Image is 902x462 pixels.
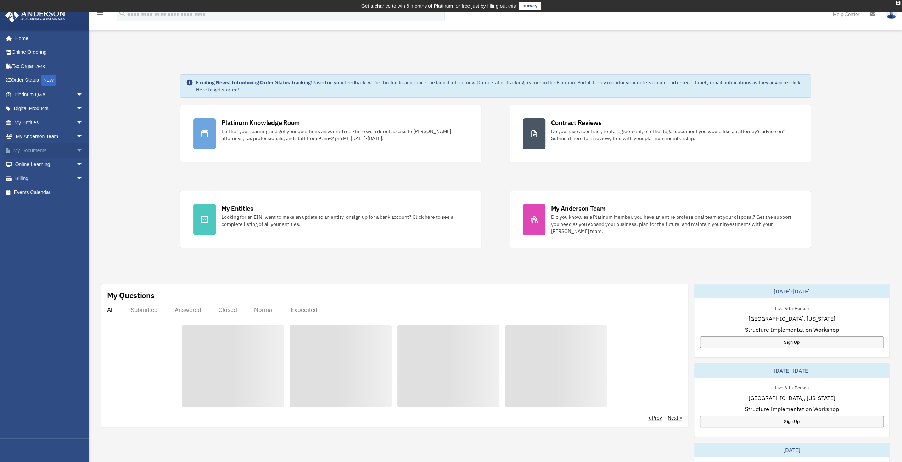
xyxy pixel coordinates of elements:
span: [GEOGRAPHIC_DATA], [US_STATE] [748,314,835,323]
a: Tax Organizers [5,59,94,73]
a: Online Ordering [5,45,94,59]
span: arrow_drop_down [76,158,90,172]
i: search [118,10,126,17]
div: My Entities [222,204,253,213]
div: Closed [218,306,237,313]
a: menu [96,12,104,18]
div: Further your learning and get your questions answered real-time with direct access to [PERSON_NAM... [222,128,468,142]
div: Live & In-Person [769,383,814,391]
div: Platinum Knowledge Room [222,118,300,127]
a: My Documentsarrow_drop_down [5,143,94,158]
div: [DATE] [694,443,889,457]
a: < Prev [648,414,662,421]
div: Based on your feedback, we're thrilled to announce the launch of our new Order Status Tracking fe... [196,79,805,93]
div: [DATE]-[DATE] [694,284,889,298]
img: Anderson Advisors Platinum Portal [3,8,67,22]
a: Order StatusNEW [5,73,94,88]
i: menu [96,10,104,18]
a: Sign Up [700,336,884,348]
a: Contract Reviews Do you have a contract, rental agreement, or other legal document you would like... [510,105,811,162]
a: Sign Up [700,416,884,427]
img: User Pic [886,9,897,19]
a: Online Learningarrow_drop_down [5,158,94,172]
span: arrow_drop_down [76,87,90,102]
span: [GEOGRAPHIC_DATA], [US_STATE] [748,394,835,402]
a: My Entities Looking for an EIN, want to make an update to an entity, or sign up for a bank accoun... [180,191,481,248]
a: Next > [668,414,682,421]
a: Home [5,31,90,45]
span: arrow_drop_down [76,171,90,186]
a: My Entitiesarrow_drop_down [5,115,94,130]
span: Structure Implementation Workshop [745,405,839,413]
span: arrow_drop_down [76,143,90,158]
div: Submitted [131,306,158,313]
div: My Questions [107,290,155,301]
span: Structure Implementation Workshop [745,325,839,334]
a: My Anderson Teamarrow_drop_down [5,130,94,144]
div: Normal [254,306,274,313]
a: Click Here to get started! [196,79,800,93]
a: My Anderson Team Did you know, as a Platinum Member, you have an entire professional team at your... [510,191,811,248]
div: Get a chance to win 6 months of Platinum for free just by filling out this [361,2,516,10]
span: arrow_drop_down [76,115,90,130]
div: Did you know, as a Platinum Member, you have an entire professional team at your disposal? Get th... [551,213,798,235]
span: arrow_drop_down [76,130,90,144]
div: Expedited [291,306,318,313]
div: All [107,306,114,313]
a: Digital Productsarrow_drop_down [5,102,94,116]
div: Answered [175,306,201,313]
div: close [896,1,900,5]
a: survey [519,2,541,10]
span: arrow_drop_down [76,102,90,116]
div: NEW [41,75,56,86]
strong: Exciting News: Introducing Order Status Tracking! [196,79,312,86]
a: Platinum Q&Aarrow_drop_down [5,87,94,102]
div: Do you have a contract, rental agreement, or other legal document you would like an attorney's ad... [551,128,798,142]
div: Live & In-Person [769,304,814,312]
a: Platinum Knowledge Room Further your learning and get your questions answered real-time with dire... [180,105,481,162]
div: Contract Reviews [551,118,602,127]
a: Events Calendar [5,186,94,200]
div: Looking for an EIN, want to make an update to an entity, or sign up for a bank account? Click her... [222,213,468,228]
a: Billingarrow_drop_down [5,171,94,186]
div: [DATE]-[DATE] [694,364,889,378]
div: My Anderson Team [551,204,606,213]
